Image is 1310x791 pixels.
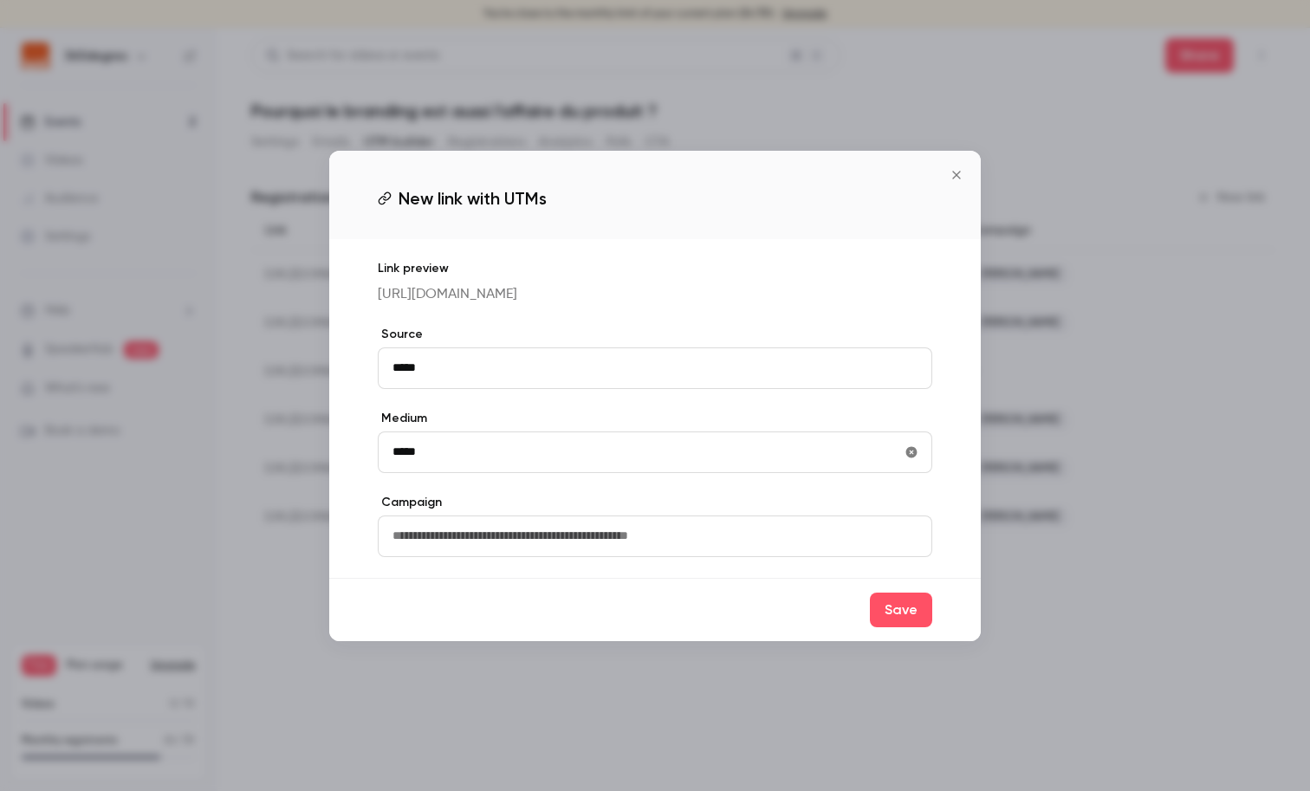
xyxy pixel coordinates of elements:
[870,593,932,627] button: Save
[378,284,932,305] p: [URL][DOMAIN_NAME]
[898,438,925,466] button: utmMedium
[378,260,932,277] p: Link preview
[399,185,547,211] span: New link with UTMs
[378,410,932,427] label: Medium
[939,158,974,192] button: Close
[378,326,932,343] label: Source
[378,494,932,511] label: Campaign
